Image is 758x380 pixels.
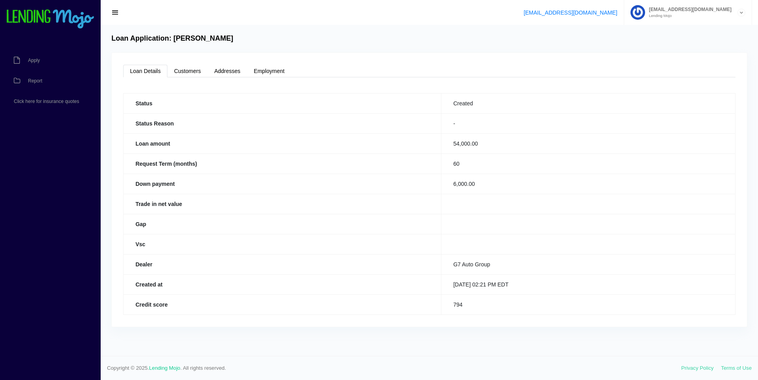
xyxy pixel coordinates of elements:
[523,9,617,16] a: [EMAIL_ADDRESS][DOMAIN_NAME]
[441,274,735,294] td: [DATE] 02:21 PM EDT
[124,113,441,133] th: Status Reason
[124,174,441,194] th: Down payment
[124,93,441,113] th: Status
[441,174,735,194] td: 6,000.00
[149,365,180,371] a: Lending Mojo
[630,5,645,20] img: Profile image
[124,234,441,254] th: Vsc
[111,34,233,43] h4: Loan Application: [PERSON_NAME]
[124,294,441,314] th: Credit score
[107,364,681,372] span: Copyright © 2025. . All rights reserved.
[124,274,441,294] th: Created at
[124,254,441,274] th: Dealer
[28,79,42,83] span: Report
[247,65,291,77] a: Employment
[167,65,208,77] a: Customers
[124,153,441,174] th: Request Term (months)
[208,65,247,77] a: Addresses
[721,365,752,371] a: Terms of Use
[645,14,732,18] small: Lending Mojo
[441,113,735,133] td: -
[123,65,167,77] a: Loan Details
[645,7,732,12] span: [EMAIL_ADDRESS][DOMAIN_NAME]
[124,194,441,214] th: Trade in net value
[441,153,735,174] td: 60
[441,93,735,113] td: Created
[124,133,441,153] th: Loan amount
[441,254,735,274] td: G7 Auto Group
[14,99,79,104] span: Click here for insurance quotes
[124,214,441,234] th: Gap
[6,9,95,29] img: logo-small.png
[441,133,735,153] td: 54,000.00
[681,365,714,371] a: Privacy Policy
[28,58,40,63] span: Apply
[441,294,735,314] td: 794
